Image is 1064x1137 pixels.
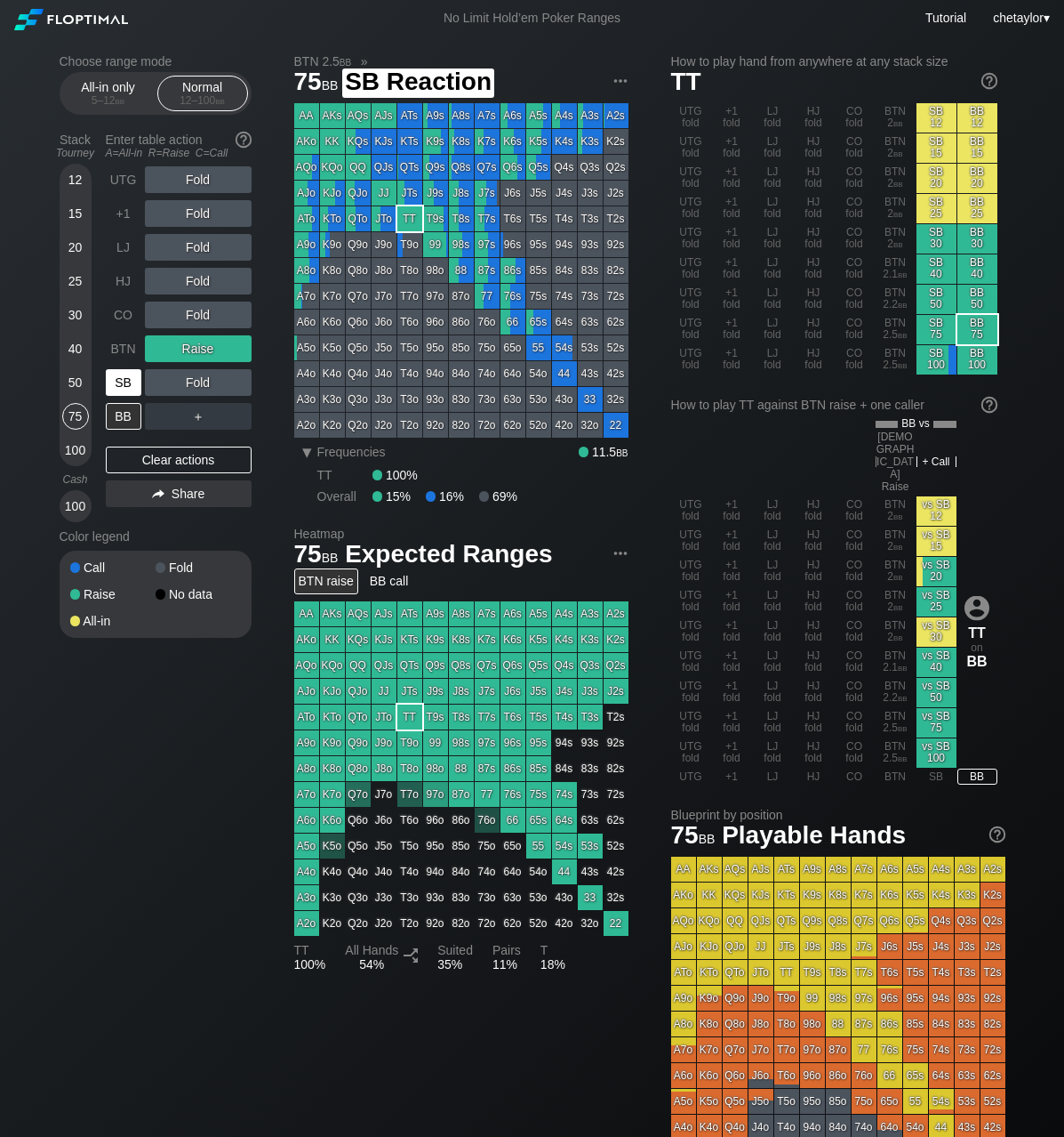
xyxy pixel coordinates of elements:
div: LJ fold [753,103,793,133]
div: KTs [397,129,422,154]
div: BTN 2.1 [876,254,916,284]
div: A5o [294,335,319,360]
div: 74s [552,284,577,309]
span: bb [340,54,351,69]
div: SB 25 [916,194,956,223]
div: A4o [294,361,319,386]
div: AJo [294,181,319,206]
div: T4o [397,361,422,386]
div: LJ fold [753,315,793,344]
div: 20 [62,234,89,261]
div: SB 12 [916,103,956,133]
span: bb [898,328,908,341]
div: T8s [449,206,474,231]
div: BB 25 [957,194,997,223]
div: 55 [526,335,551,360]
div: JTs [397,181,422,206]
div: 52s [604,335,628,360]
img: ellipsis.fd386fe8.svg [611,71,630,91]
div: 15 [62,200,89,227]
div: Q3s [578,155,603,180]
div: CO fold [835,164,875,193]
div: Stack [52,125,99,166]
div: +1 fold [712,254,752,284]
div: J3s [578,181,603,206]
div: +1 fold [712,224,752,254]
div: Q6s [500,155,525,180]
div: K8o [320,258,345,283]
span: bb [322,74,339,93]
span: bb [893,177,903,189]
div: 72s [604,284,628,309]
img: help.32db89a4.svg [980,71,999,91]
div: No data [156,588,241,601]
div: 5 – 12 [71,94,146,107]
div: 25 [62,268,89,294]
div: Q3o [346,387,371,412]
div: +1 fold [712,345,752,375]
div: J7s [475,181,500,206]
div: K5s [526,129,551,154]
div: LJ fold [753,194,793,223]
div: SB 15 [916,133,956,163]
div: J9s [423,181,448,206]
div: K5o [320,335,345,360]
div: 63o [500,387,525,412]
div: BTN 2 [876,164,916,193]
div: QJs [372,155,396,180]
div: HJ fold [794,194,834,223]
div: 100 [62,437,89,464]
div: LJ [106,234,141,261]
div: 74o [475,361,500,386]
div: Q2s [604,155,628,180]
div: JJ [372,181,396,206]
div: 96o [423,310,448,335]
div: HJ fold [794,285,834,314]
div: Fold [145,268,252,294]
div: K6o [320,310,345,335]
div: K7s [475,129,500,154]
div: UTG fold [671,103,711,133]
span: BTN 2.5 [292,53,355,69]
div: All-in only [68,77,149,110]
div: 87s [475,258,500,283]
div: 32s [604,387,628,412]
div: 86o [449,310,474,335]
div: K4s [552,129,577,154]
div: 77 [475,284,500,309]
div: 50 [62,369,89,396]
div: UTG fold [671,254,711,284]
div: K9s [423,129,448,154]
div: 97s [475,232,500,257]
div: T2s [604,206,628,231]
div: Q5o [346,335,371,360]
div: 93o [423,387,448,412]
div: A3s [578,103,603,128]
div: QTo [346,206,371,231]
div: SB 100 [916,345,956,375]
div: T5o [397,335,422,360]
div: ATo [294,206,319,231]
div: K9o [320,232,345,257]
div: +1 fold [712,164,752,193]
div: K4o [320,361,345,386]
div: UTG fold [671,224,711,254]
div: UTG fold [671,285,711,314]
div: SB [106,369,141,396]
div: 94o [423,361,448,386]
div: 98o [423,258,448,283]
div: 76s [500,284,525,309]
div: No Limit Hold’em Poker Ranges [417,11,647,29]
img: Floptimal logo [14,9,128,30]
div: Q4o [346,361,371,386]
div: 53s [578,335,603,360]
div: Q9o [346,232,371,257]
div: +1 fold [712,133,752,163]
div: T3o [397,387,422,412]
div: 75o [475,335,500,360]
div: Q6o [346,310,371,335]
div: J8s [449,181,474,206]
div: 43s [578,361,603,386]
div: CO fold [835,224,875,254]
div: Enter table action [106,125,252,166]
